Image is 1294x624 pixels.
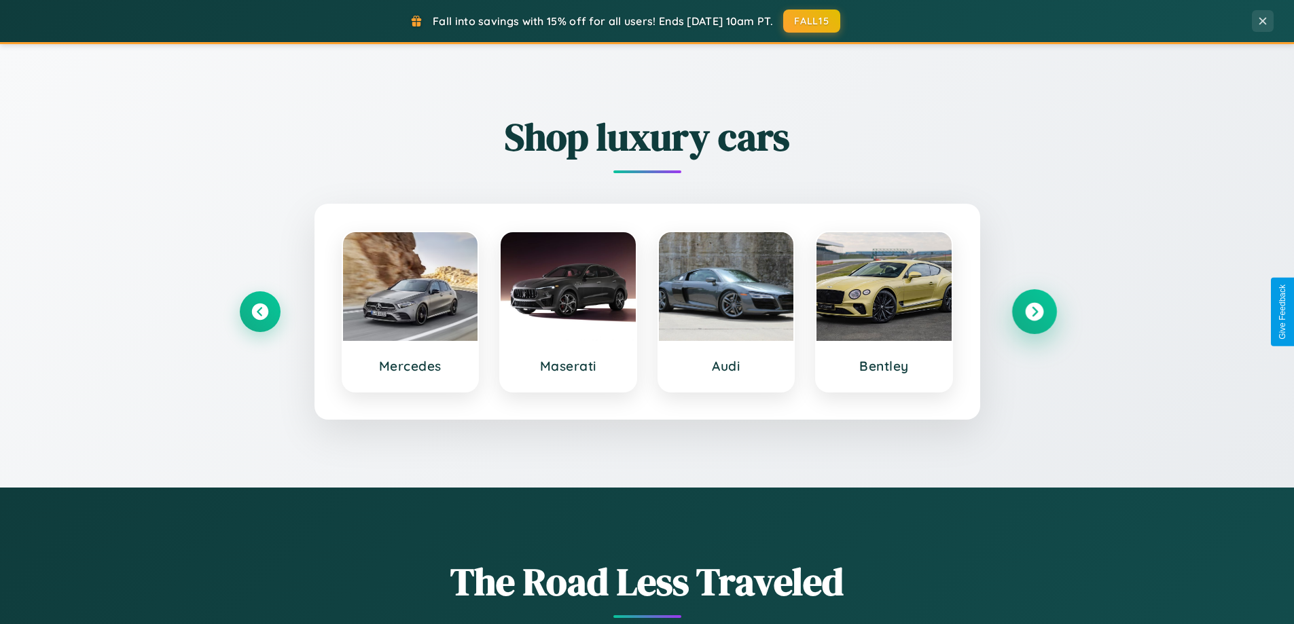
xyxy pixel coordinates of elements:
[830,358,938,374] h3: Bentley
[1278,285,1287,339] div: Give Feedback
[240,555,1055,608] h1: The Road Less Traveled
[783,10,840,33] button: FALL15
[433,14,773,28] span: Fall into savings with 15% off for all users! Ends [DATE] 10am PT.
[514,358,622,374] h3: Maserati
[357,358,465,374] h3: Mercedes
[672,358,780,374] h3: Audi
[240,111,1055,163] h2: Shop luxury cars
